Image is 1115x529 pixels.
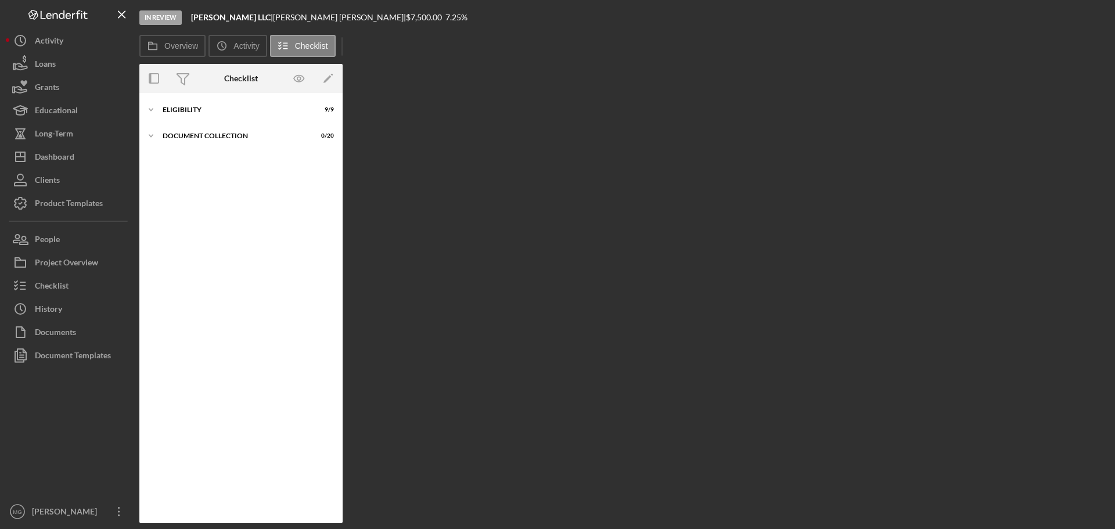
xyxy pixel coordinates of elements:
[6,228,134,251] button: People
[35,168,60,195] div: Clients
[35,145,74,171] div: Dashboard
[1076,478,1103,506] iframe: Intercom live chat
[6,274,134,297] button: Checklist
[270,35,336,57] button: Checklist
[163,106,305,113] div: Eligibility
[6,321,134,344] button: Documents
[6,29,134,52] button: Activity
[35,29,63,55] div: Activity
[35,297,62,323] div: History
[273,13,406,22] div: [PERSON_NAME] [PERSON_NAME] |
[6,145,134,168] button: Dashboard
[35,75,59,102] div: Grants
[313,132,334,139] div: 0 / 20
[191,12,271,22] b: [PERSON_NAME] LLC
[35,99,78,125] div: Educational
[233,41,259,51] label: Activity
[224,74,258,83] div: Checklist
[35,192,103,218] div: Product Templates
[6,99,134,122] button: Educational
[139,35,206,57] button: Overview
[29,500,105,526] div: [PERSON_NAME]
[6,251,134,274] button: Project Overview
[35,228,60,254] div: People
[6,52,134,75] button: Loans
[6,192,134,215] button: Product Templates
[6,168,134,192] button: Clients
[6,297,134,321] button: History
[163,132,305,139] div: Document Collection
[35,321,76,347] div: Documents
[295,41,328,51] label: Checklist
[35,122,73,148] div: Long-Term
[191,13,273,22] div: |
[35,344,111,370] div: Document Templates
[6,344,134,367] button: Document Templates
[139,10,182,25] div: In Review
[35,251,98,277] div: Project Overview
[6,500,134,523] button: MG[PERSON_NAME]
[6,75,134,99] button: Grants
[406,13,445,22] div: $7,500.00
[445,13,467,22] div: 7.25 %
[6,122,134,145] button: Long-Term
[313,106,334,113] div: 9 / 9
[35,274,69,300] div: Checklist
[208,35,267,57] button: Activity
[164,41,198,51] label: Overview
[35,52,56,78] div: Loans
[13,509,21,515] text: MG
